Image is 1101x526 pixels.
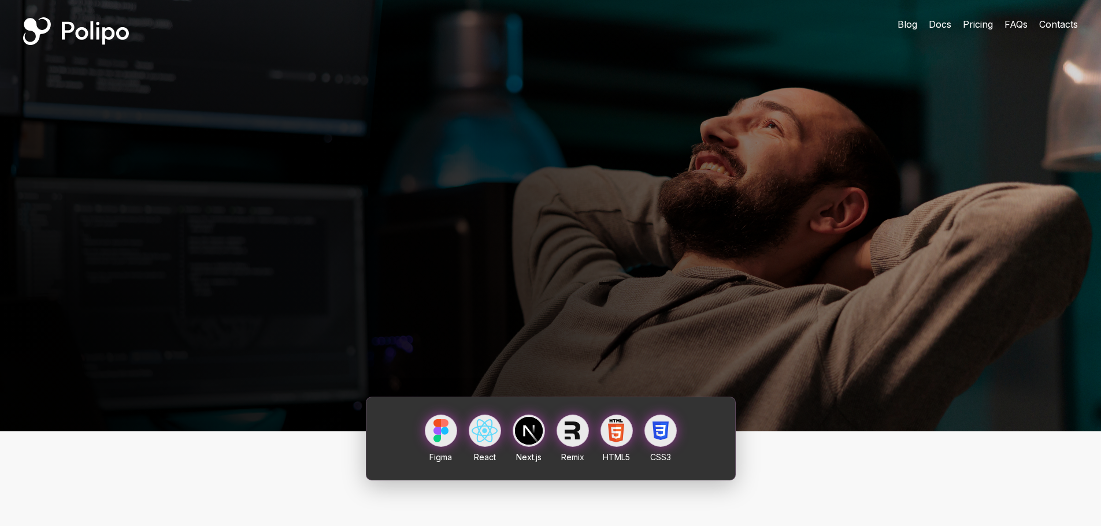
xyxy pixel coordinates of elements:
[516,452,542,462] span: Next.js
[929,18,951,30] span: Docs
[650,452,671,462] span: CSS3
[929,17,951,31] a: Docs
[429,452,452,462] span: Figma
[1004,17,1028,31] a: FAQs
[603,452,630,462] span: HTML5
[1039,18,1078,30] span: Contacts
[963,17,993,31] a: Pricing
[1004,18,1028,30] span: FAQs
[963,18,993,30] span: Pricing
[898,17,917,31] a: Blog
[474,452,496,462] span: React
[898,18,917,30] span: Blog
[561,452,584,462] span: Remix
[1039,17,1078,31] a: Contacts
